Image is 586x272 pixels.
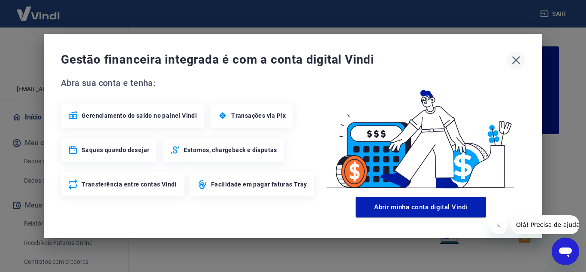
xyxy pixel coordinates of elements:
[211,180,307,189] span: Facilidade em pagar faturas Tray
[231,111,286,120] span: Transações via Pix
[490,217,507,234] iframe: Fechar mensagem
[5,6,72,13] span: Olá! Precisa de ajuda?
[184,146,277,154] span: Estornos, chargeback e disputas
[82,111,197,120] span: Gerenciamento do saldo no painel Vindi
[356,197,486,217] button: Abrir minha conta digital Vindi
[317,76,525,193] img: Good Billing
[82,146,149,154] span: Saques quando desejar
[61,51,507,68] span: Gestão financeira integrada é com a conta digital Vindi
[61,76,317,90] span: Abra sua conta e tenha:
[82,180,177,189] span: Transferência entre contas Vindi
[511,215,579,234] iframe: Mensagem da empresa
[552,238,579,265] iframe: Botão para abrir a janela de mensagens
